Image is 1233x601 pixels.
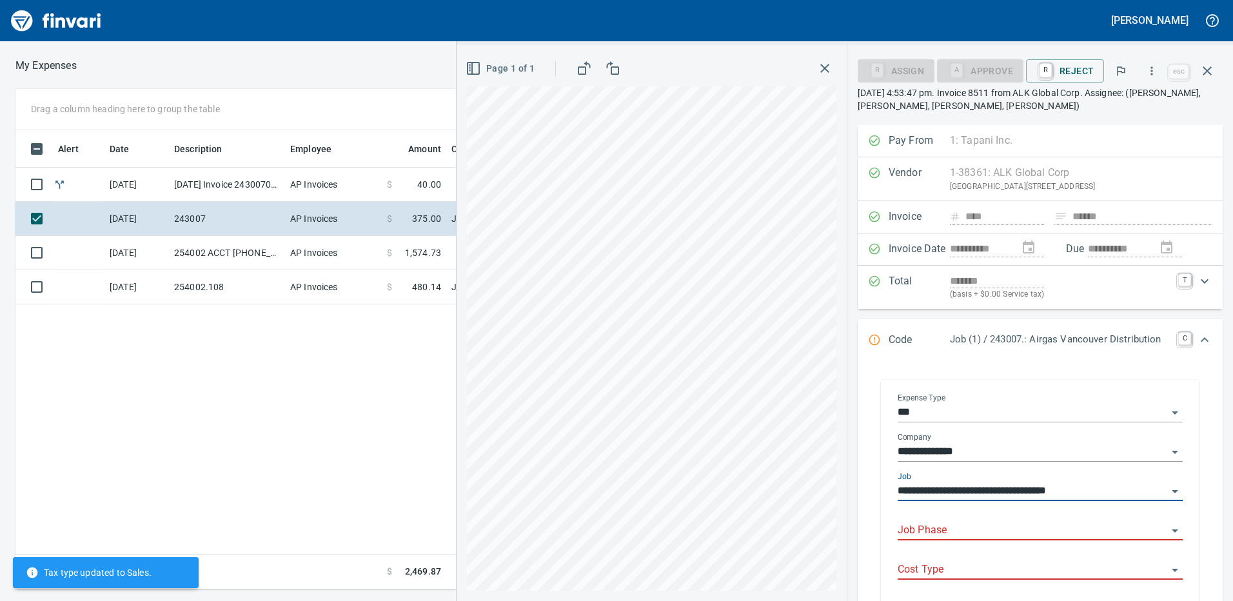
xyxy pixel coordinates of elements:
[15,58,77,74] nav: breadcrumb
[1178,332,1191,345] a: C
[58,141,95,157] span: Alert
[1166,522,1184,540] button: Open
[104,168,169,202] td: [DATE]
[391,141,441,157] span: Amount
[110,141,146,157] span: Date
[1166,55,1223,86] span: Close invoice
[387,281,392,293] span: $
[15,58,77,74] p: My Expenses
[1166,443,1184,461] button: Open
[31,103,220,115] p: Drag a column heading here to group the table
[451,141,481,157] span: Coding
[8,5,104,36] img: Finvari
[889,273,950,301] p: Total
[950,332,1170,347] p: Job (1) / 243007.: Airgas Vancouver Distribution
[174,141,239,157] span: Description
[446,202,769,236] td: Job (1) / 243007.: Airgas Vancouver Distribution
[898,394,945,402] label: Expense Type
[53,180,66,188] span: Split transaction
[387,246,392,259] span: $
[1166,482,1184,500] button: Open
[937,64,1023,75] div: Job Phase required
[290,141,331,157] span: Employee
[26,566,152,579] span: Tax type updated to Sales.
[104,202,169,236] td: [DATE]
[405,246,441,259] span: 1,574.73
[387,178,392,191] span: $
[1138,57,1166,85] button: More
[412,281,441,293] span: 480.14
[412,212,441,225] span: 375.00
[1111,14,1189,27] h5: [PERSON_NAME]
[285,270,382,304] td: AP Invoices
[1040,63,1052,77] a: R
[387,212,392,225] span: $
[858,319,1223,362] div: Expand
[169,236,285,270] td: 254002 ACCT [PHONE_NUMBER]
[169,270,285,304] td: 254002.108
[285,236,382,270] td: AP Invoices
[468,61,535,77] span: Page 1 of 1
[110,141,130,157] span: Date
[858,64,934,75] div: Assign
[1108,10,1192,30] button: [PERSON_NAME]
[58,141,79,157] span: Alert
[1178,273,1191,286] a: T
[858,266,1223,309] div: Expand
[169,202,285,236] td: 243007
[463,57,540,81] button: Page 1 of 1
[285,168,382,202] td: AP Invoices
[446,270,769,304] td: Job (1) / 254002. 01: [GEOGRAPHIC_DATA]
[104,270,169,304] td: [DATE]
[898,433,931,441] label: Company
[858,86,1223,112] p: [DATE] 4:53:47 pm. Invoice 8511 from ALK Global Corp. Assignee: ([PERSON_NAME], [PERSON_NAME], [P...
[1036,60,1094,82] span: Reject
[889,332,950,349] p: Code
[1166,561,1184,579] button: Open
[405,565,441,578] span: 2,469.87
[169,168,285,202] td: [DATE] Invoice 243007090825 from Tapani Materials (1-29544)
[1107,57,1135,85] button: Flag
[451,141,498,157] span: Coding
[174,141,222,157] span: Description
[898,473,911,480] label: Job
[1026,59,1104,83] button: RReject
[387,565,392,578] span: $
[408,141,441,157] span: Amount
[290,141,348,157] span: Employee
[104,236,169,270] td: [DATE]
[950,288,1170,301] p: (basis + $0.00 Service tax)
[1169,64,1189,79] a: esc
[417,178,441,191] span: 40.00
[1166,404,1184,422] button: Open
[285,202,382,236] td: AP Invoices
